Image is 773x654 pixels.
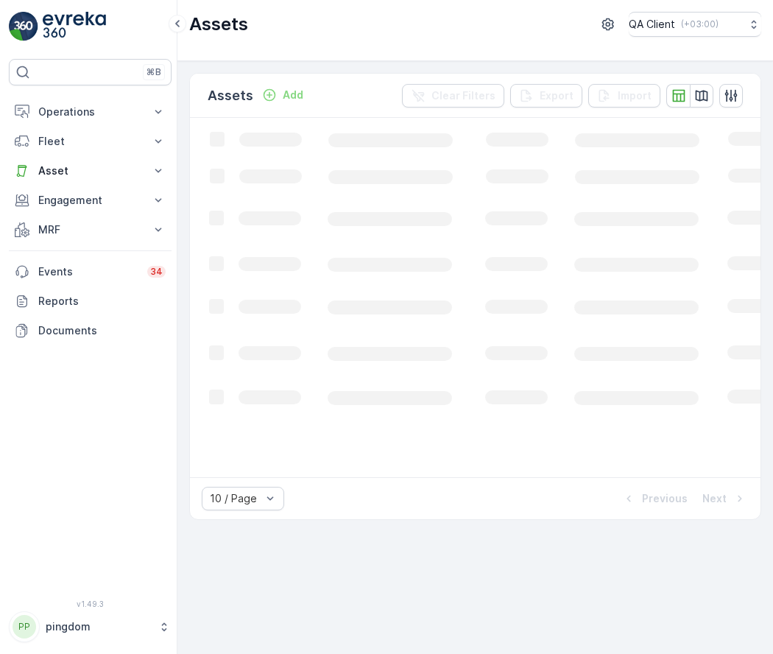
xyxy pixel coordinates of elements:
[9,156,172,186] button: Asset
[38,294,166,309] p: Reports
[702,491,727,506] p: Next
[9,316,172,345] a: Documents
[43,12,106,41] img: logo_light-DOdMpM7g.png
[38,134,142,149] p: Fleet
[283,88,303,102] p: Add
[256,86,309,104] button: Add
[46,619,151,634] p: pingdom
[9,12,38,41] img: logo
[38,163,142,178] p: Asset
[540,88,573,103] p: Export
[681,18,719,30] p: ( +03:00 )
[9,257,172,286] a: Events34
[147,66,161,78] p: ⌘B
[618,88,652,103] p: Import
[9,186,172,215] button: Engagement
[38,323,166,338] p: Documents
[9,611,172,642] button: PPpingdom
[629,17,675,32] p: QA Client
[9,286,172,316] a: Reports
[13,615,36,639] div: PP
[9,97,172,127] button: Operations
[38,105,142,119] p: Operations
[150,266,163,278] p: 34
[629,12,761,37] button: QA Client(+03:00)
[9,215,172,245] button: MRF
[431,88,495,103] p: Clear Filters
[38,264,138,279] p: Events
[189,13,248,36] p: Assets
[642,491,688,506] p: Previous
[38,222,142,237] p: MRF
[9,127,172,156] button: Fleet
[38,193,142,208] p: Engagement
[9,599,172,608] span: v 1.49.3
[402,84,504,108] button: Clear Filters
[208,85,253,106] p: Assets
[620,490,689,507] button: Previous
[510,84,582,108] button: Export
[588,84,660,108] button: Import
[701,490,749,507] button: Next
